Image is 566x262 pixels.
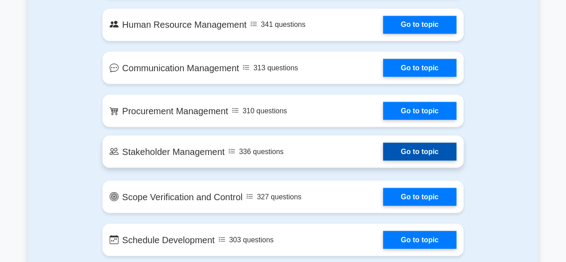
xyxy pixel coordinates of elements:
a: Go to topic [383,231,456,249]
a: Go to topic [383,16,456,34]
a: Go to topic [383,59,456,77]
a: Go to topic [383,142,456,160]
a: Go to topic [383,188,456,206]
a: Go to topic [383,102,456,120]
